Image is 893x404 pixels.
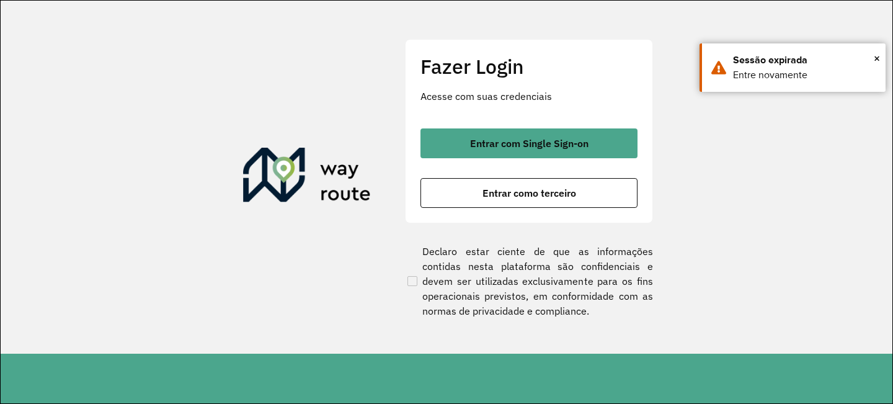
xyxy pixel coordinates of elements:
[420,128,638,158] button: button
[420,55,638,78] h2: Fazer Login
[733,53,876,68] div: Sessão expirada
[874,49,880,68] span: ×
[420,178,638,208] button: button
[874,49,880,68] button: Close
[482,188,576,198] span: Entrar como terceiro
[420,89,638,104] p: Acesse com suas credenciais
[733,68,876,83] div: Entre novamente
[243,148,371,207] img: Roteirizador AmbevTech
[405,244,653,318] label: Declaro estar ciente de que as informações contidas nesta plataforma são confidenciais e devem se...
[470,138,589,148] span: Entrar com Single Sign-on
